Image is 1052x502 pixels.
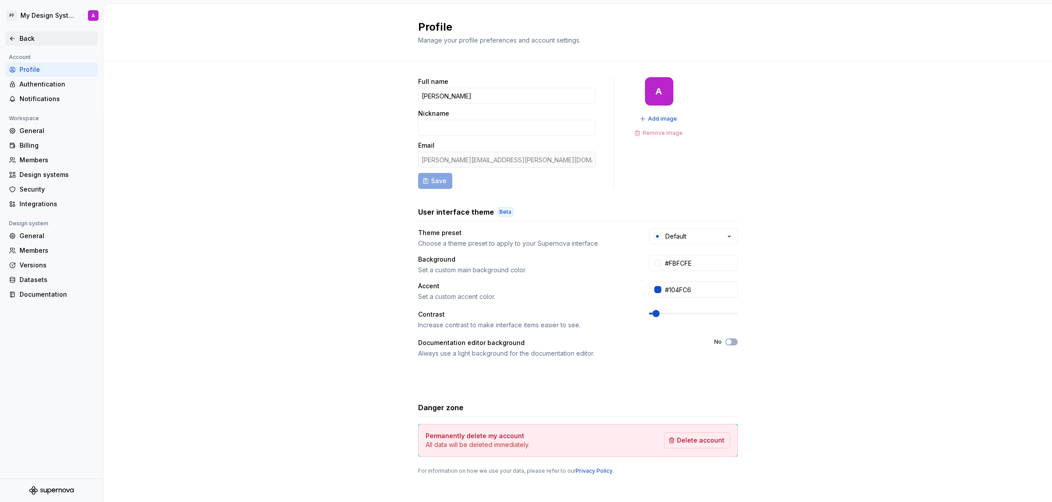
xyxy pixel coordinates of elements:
[5,182,98,196] a: Security
[5,77,98,91] a: Authentication
[656,88,662,95] div: A
[20,185,94,194] div: Security
[418,207,494,217] h3: User interface theme
[418,282,633,290] div: Accent
[5,113,43,124] div: Workspace
[418,20,727,34] h2: Profile
[418,36,581,44] span: Manage your profile preferences and account settings.
[29,486,74,495] svg: Supernova Logo
[5,52,34,63] div: Account
[418,310,633,319] div: Contrast
[2,6,101,25] button: PFMy Design SystemA
[426,440,530,449] p: All data will be deleted immediately.
[20,275,94,284] div: Datasets
[498,208,513,216] div: Beta
[418,239,633,248] div: Choose a theme preset to apply to your Supernova interface.
[5,218,52,229] div: Design system
[20,231,94,240] div: General
[649,228,738,244] button: Default
[20,65,94,74] div: Profile
[418,109,449,118] label: Nickname
[418,255,633,264] div: Background
[418,228,633,237] div: Theme preset
[6,10,17,21] div: PF
[418,292,633,301] div: Set a custom accent color.
[5,31,98,46] a: Back
[426,431,524,440] h4: Permanently delete my account
[576,467,613,474] a: Privacy Policy
[20,156,94,165] div: Members
[20,200,94,208] div: Integrations
[648,115,677,122] span: Add image
[418,321,633,329] div: Increase contrast to make interface items easier to see.
[5,153,98,167] a: Members
[5,197,98,211] a: Integrations
[5,287,98,302] a: Documentation
[5,63,98,77] a: Profile
[20,261,94,270] div: Versions
[20,94,94,103] div: Notifications
[665,232,686,241] div: Default
[637,113,681,125] button: Add image
[418,77,448,86] label: Full name
[5,273,98,287] a: Datasets
[5,138,98,153] a: Billing
[20,34,94,43] div: Back
[20,246,94,255] div: Members
[20,170,94,179] div: Design systems
[91,12,95,19] div: A
[677,436,724,445] span: Delete account
[5,229,98,243] a: General
[20,126,94,135] div: General
[5,243,98,258] a: Members
[20,141,94,150] div: Billing
[418,266,633,275] div: Set a custom main background color.
[661,282,738,298] input: #104FC6
[5,258,98,272] a: Versions
[661,255,738,271] input: #FFFFFF
[20,290,94,299] div: Documentation
[664,432,730,448] button: Delete account
[20,80,94,89] div: Authentication
[5,92,98,106] a: Notifications
[20,11,77,20] div: My Design System
[5,124,98,138] a: General
[5,168,98,182] a: Design systems
[418,338,698,347] div: Documentation editor background
[418,402,463,413] h3: Danger zone
[418,467,738,475] div: For information on how we use your data, please refer to our .
[418,141,435,150] label: Email
[714,338,722,345] label: No
[418,349,698,358] div: Always use a light background for the documentation editor.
